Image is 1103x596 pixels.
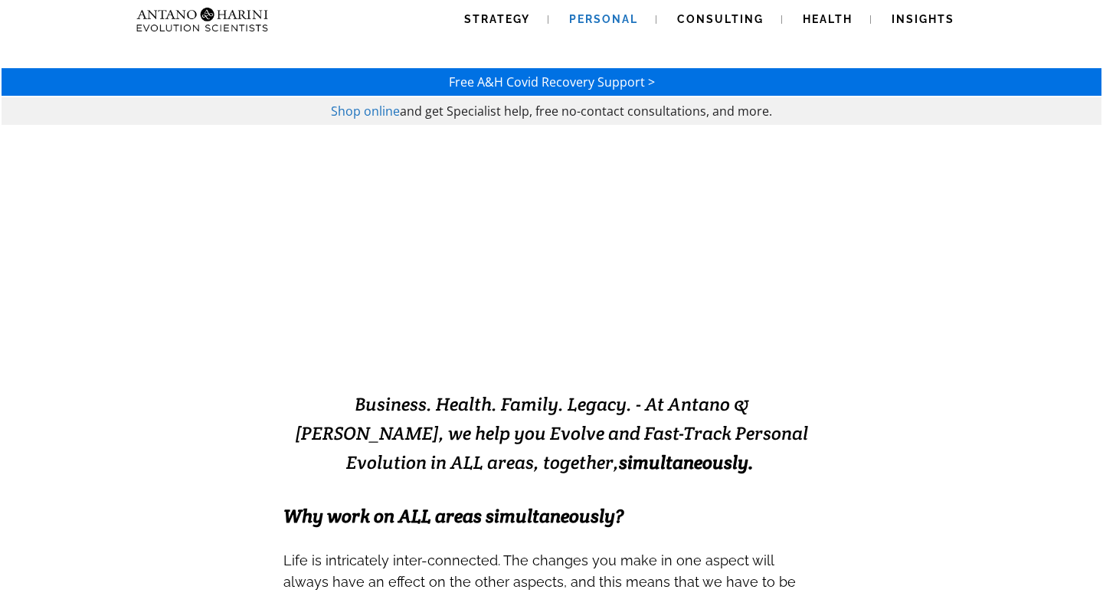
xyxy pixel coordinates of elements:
span: Health [803,13,853,25]
strong: EXCELLENCE [530,319,735,357]
span: Business. Health. Family. Legacy. - At Antano & [PERSON_NAME], we help you Evolve and Fast-Track ... [295,392,808,474]
a: Shop online [331,103,400,120]
span: Strategy [464,13,530,25]
span: Consulting [677,13,764,25]
span: Personal [569,13,638,25]
span: Insights [892,13,954,25]
a: Free A&H Covid Recovery Support > [449,74,655,90]
strong: EVOLVING [369,319,530,357]
b: simultaneously. [619,450,754,474]
span: and get Specialist help, free no-contact consultations, and more. [400,103,772,120]
span: Why work on ALL areas simultaneously? [283,504,624,528]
